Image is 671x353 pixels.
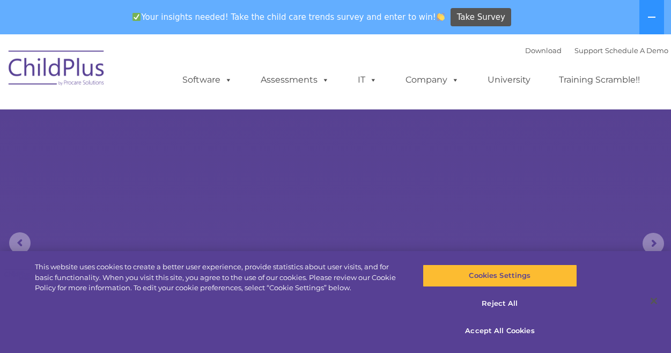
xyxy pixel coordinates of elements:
[172,69,243,91] a: Software
[395,69,470,91] a: Company
[548,69,651,91] a: Training Scramble!!
[128,7,449,28] span: Your insights needed! Take the child care trends survey and enter to win!
[437,13,445,21] img: 👏
[451,8,511,27] a: Take Survey
[642,289,666,313] button: Close
[605,46,668,55] a: Schedule A Demo
[574,46,603,55] a: Support
[347,69,388,91] a: IT
[525,46,562,55] a: Download
[250,69,340,91] a: Assessments
[477,69,541,91] a: University
[35,262,403,293] div: This website uses cookies to create a better user experience, provide statistics about user visit...
[457,8,505,27] span: Take Survey
[132,13,141,21] img: ✅
[525,46,668,55] font: |
[423,292,577,315] button: Reject All
[3,43,110,97] img: ChildPlus by Procare Solutions
[423,264,577,287] button: Cookies Settings
[423,320,577,342] button: Accept All Cookies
